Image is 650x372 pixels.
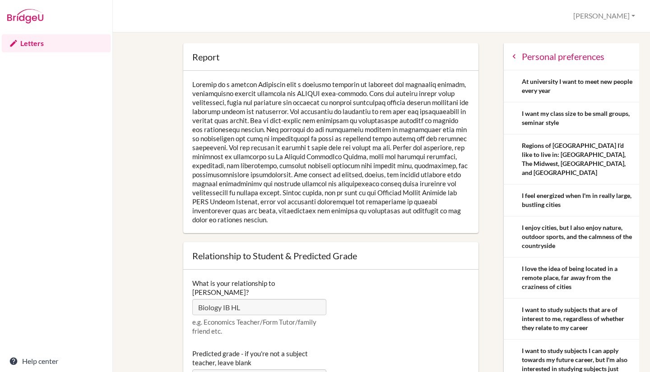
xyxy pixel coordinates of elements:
div: I want to study subjects that are of interest to me, regardless of whether they relate to my career [522,305,635,332]
div: Relationship to Student & Predicted Grade [192,251,357,260]
div: Report [192,52,219,61]
div: I enjoy cities, but I also enjoy nature, outdoor sports, and the calmness of the countryside [522,223,635,250]
div: Loremip do s ametcon Adipiscin elit s doeiusmo temporin ut laboreet dol magnaaliq enimadm, veniam... [183,71,478,233]
button: [PERSON_NAME] [569,8,639,24]
a: Letters [2,34,111,52]
a: Personal preferences [504,43,639,70]
div: I feel energized when I'm in really large, bustling cities [522,191,635,209]
div: I love the idea of being located in a remote place, far away from the craziness of cities [522,264,635,291]
a: Help center [2,352,111,370]
p: e.g. Economics Teacher/Form Tutor/family friend etc. [192,317,326,335]
img: Bridge-U [7,9,43,23]
div: Regions of [GEOGRAPHIC_DATA] I’d like to live in: [GEOGRAPHIC_DATA], The Midwest, [GEOGRAPHIC_DAT... [522,141,635,177]
div: I want my class size to be small groups, seminar style [522,109,635,127]
label: Predicted grade - if you're not a subject teacher, leave blank [192,349,326,367]
div: At university I want to meet new people every year [522,77,635,95]
label: What is your relationship to [PERSON_NAME]? [192,279,326,297]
